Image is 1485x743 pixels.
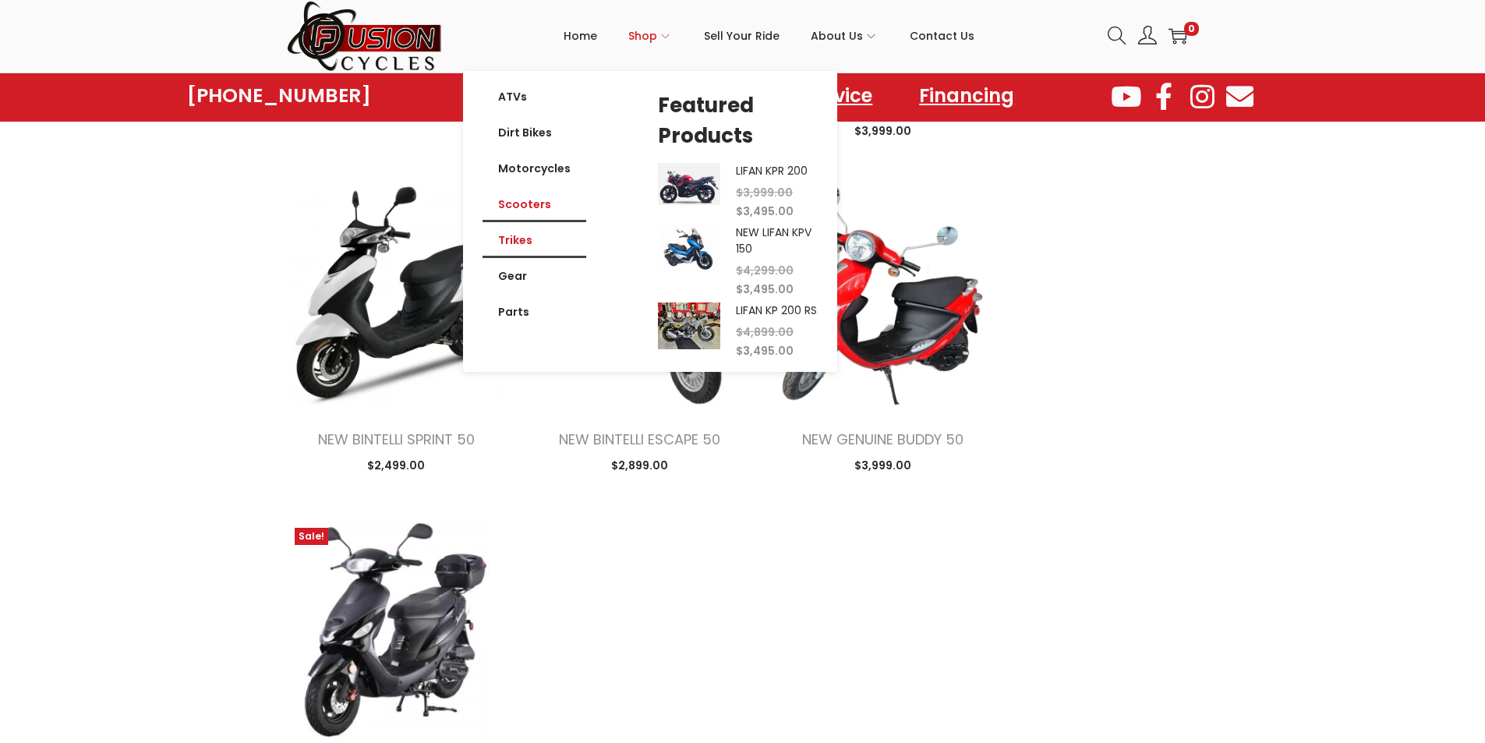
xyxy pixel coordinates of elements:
[483,115,586,150] a: Dirt Bikes
[450,78,582,114] a: Showroom
[483,222,586,258] a: Trikes
[736,343,743,359] span: $
[611,458,668,473] span: 2,899.00
[611,458,618,473] span: $
[187,85,371,107] a: [PHONE_NUMBER]
[704,16,780,55] span: Sell Your Ride
[736,263,794,278] span: 4,299.00
[802,430,963,449] a: NEW GENUINE BUDDY 50
[854,123,861,139] span: $
[658,163,720,204] img: Product Image
[789,78,888,114] a: Service
[658,90,818,151] h5: Featured Products
[564,1,597,71] a: Home
[318,430,475,449] a: NEW BINTELLI SPRINT 50
[483,79,586,330] nav: Menu
[736,343,794,359] span: 3,495.00
[811,16,863,55] span: About Us
[854,123,911,139] span: 3,999.00
[736,324,743,340] span: $
[443,1,1096,71] nav: Primary navigation
[736,185,793,200] span: 3,999.00
[736,281,794,297] span: 3,495.00
[736,303,817,318] a: LIFAN KP 200 RS
[854,458,911,473] span: 3,999.00
[483,186,586,222] a: Scooters
[483,150,586,186] a: Motorcycles
[658,303,720,349] img: Product Image
[736,324,794,340] span: 4,899.00
[736,163,808,179] a: LIFAN KPR 200
[854,458,861,473] span: $
[910,16,974,55] span: Contact Us
[559,430,720,449] a: NEW BINTELLI ESCAPE 50
[564,16,597,55] span: Home
[658,225,720,271] img: Product Image
[1169,27,1187,45] a: 0
[483,258,586,294] a: Gear
[910,1,974,71] a: Contact Us
[367,458,374,473] span: $
[704,1,780,71] a: Sell Your Ride
[811,1,879,71] a: About Us
[483,79,586,115] a: ATVs
[903,78,1030,114] a: Financing
[736,203,743,219] span: $
[736,225,811,257] a: NEW LIFAN KPV 150
[628,16,657,55] span: Shop
[736,185,743,200] span: $
[736,281,743,297] span: $
[483,294,586,330] a: Parts
[736,263,743,278] span: $
[367,458,425,473] span: 2,499.00
[736,203,794,219] span: 3,495.00
[628,1,673,71] a: Shop
[450,78,1030,114] nav: Menu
